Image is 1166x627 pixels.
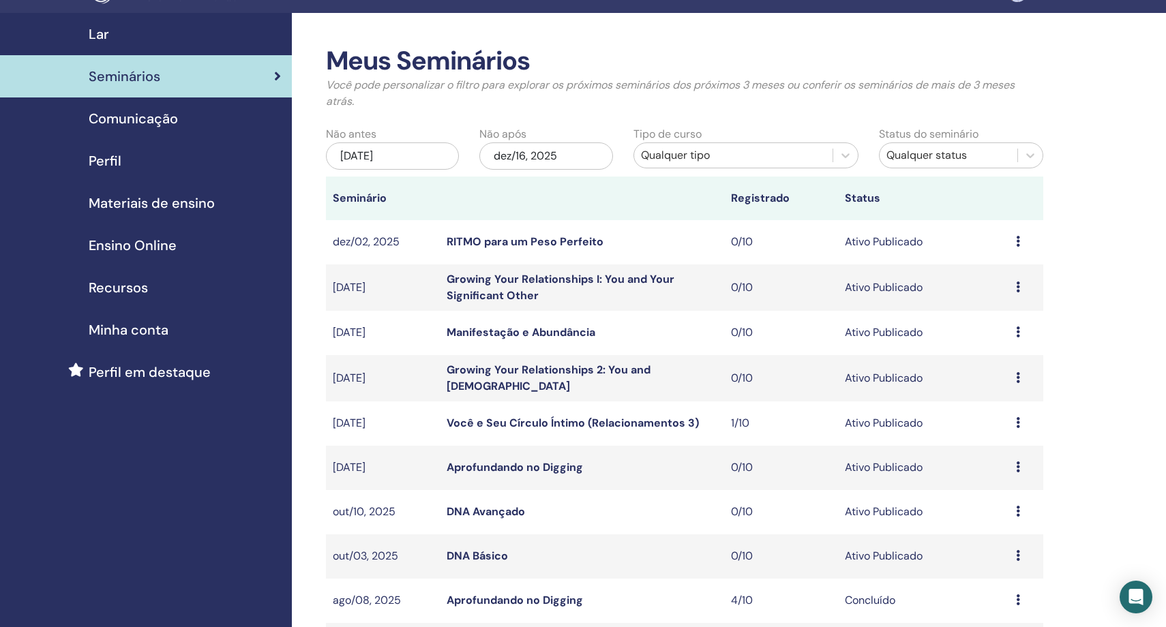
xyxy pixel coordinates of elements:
a: DNA Avançado [447,504,525,519]
td: [DATE] [326,264,440,311]
span: Lar [89,24,109,44]
td: Ativo Publicado [838,446,1009,490]
span: Recursos [89,277,148,298]
a: Aprofundando no Digging [447,460,583,474]
a: Growing Your Relationships 2: You and [DEMOGRAPHIC_DATA] [447,363,651,393]
td: Concluído [838,579,1009,623]
th: Registrado [724,177,838,220]
div: Qualquer status [886,147,1011,164]
td: out/10, 2025 [326,490,440,534]
label: Não após [479,126,526,142]
span: Minha conta [89,320,168,340]
td: 0/10 [724,534,838,579]
th: Status [838,177,1009,220]
td: Ativo Publicado [838,355,1009,401]
div: Open Intercom Messenger [1120,581,1152,613]
span: Materiais de ensino [89,193,215,213]
a: Manifestação e Abundância [447,325,595,339]
span: Comunicação [89,108,178,129]
td: 1/10 [724,401,838,446]
td: 0/10 [724,446,838,490]
a: Você e Seu Círculo Íntimo (Relacionamentos 3) [447,416,699,430]
a: Aprofundando no Digging [447,593,583,607]
td: Ativo Publicado [838,311,1009,355]
td: [DATE] [326,311,440,355]
span: Perfil [89,151,121,171]
td: Ativo Publicado [838,264,1009,311]
td: out/03, 2025 [326,534,440,579]
td: 0/10 [724,490,838,534]
td: 0/10 [724,311,838,355]
label: Status do seminário [879,126,978,142]
td: ago/08, 2025 [326,579,440,623]
td: Ativo Publicado [838,534,1009,579]
a: DNA Básico [447,549,508,563]
td: [DATE] [326,446,440,490]
label: Não antes [326,126,376,142]
td: Ativo Publicado [838,401,1009,446]
td: 0/10 [724,264,838,311]
span: Ensino Online [89,235,177,256]
td: Ativo Publicado [838,220,1009,264]
span: Perfil em destaque [89,362,211,382]
label: Tipo de curso [633,126,702,142]
td: 0/10 [724,220,838,264]
td: dez/02, 2025 [326,220,440,264]
a: Growing Your Relationships I: You and Your Significant Other [447,272,674,303]
p: Você pode personalizar o filtro para explorar os próximos seminários dos próximos 3 meses ou conf... [326,77,1044,110]
h2: Meus Seminários [326,46,1044,77]
td: 0/10 [724,355,838,401]
td: 4/10 [724,579,838,623]
div: Qualquer tipo [641,147,826,164]
span: Seminários [89,66,160,87]
td: [DATE] [326,401,440,446]
div: dez/16, 2025 [479,142,613,170]
td: [DATE] [326,355,440,401]
td: Ativo Publicado [838,490,1009,534]
a: RITMO para um Peso Perfeito [447,234,603,249]
th: Seminário [326,177,440,220]
div: [DATE] [326,142,460,170]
